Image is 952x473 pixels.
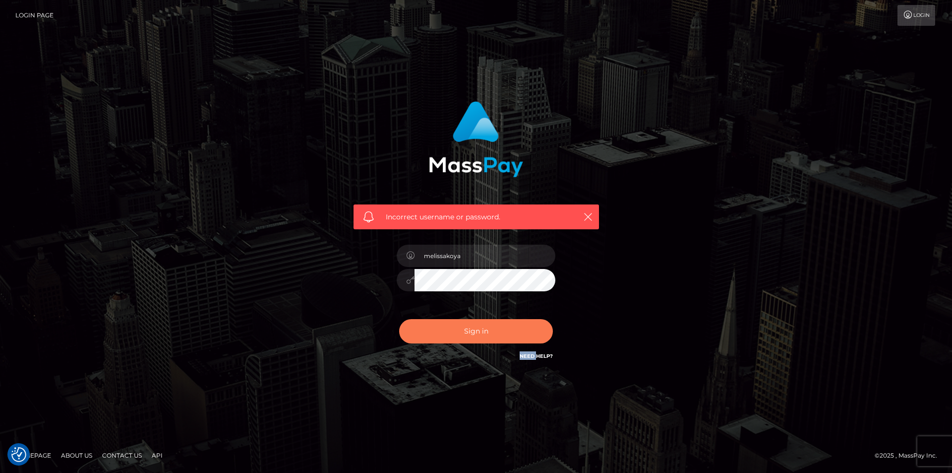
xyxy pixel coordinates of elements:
button: Consent Preferences [11,447,26,462]
img: MassPay Login [429,101,523,177]
a: Login Page [15,5,54,26]
a: Need Help? [520,353,553,359]
a: API [148,448,167,463]
button: Sign in [399,319,553,343]
div: © 2025 , MassPay Inc. [875,450,945,461]
a: Login [897,5,935,26]
a: About Us [57,448,96,463]
span: Incorrect username or password. [386,212,567,222]
a: Contact Us [98,448,146,463]
a: Homepage [11,448,55,463]
input: Username... [415,245,555,267]
img: Revisit consent button [11,447,26,462]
